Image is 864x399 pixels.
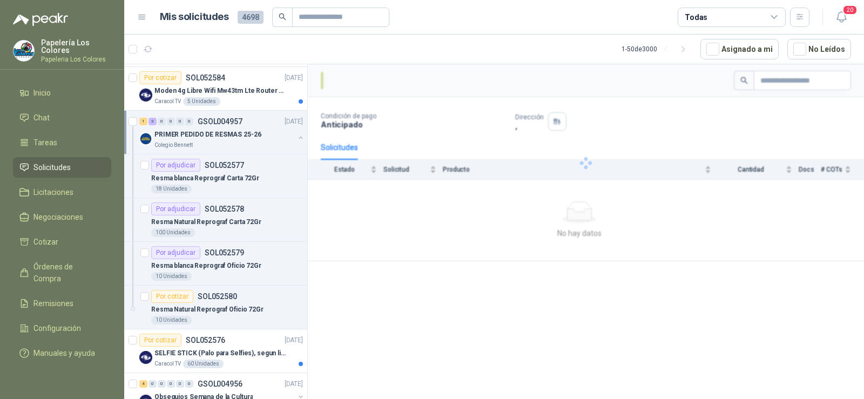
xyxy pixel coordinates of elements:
[700,39,779,59] button: Asignado a mi
[285,335,303,346] p: [DATE]
[124,286,307,329] a: Por cotizarSOL052580Resma Natural Reprograf Oficio 72Gr10 Unidades
[151,316,192,324] div: 10 Unidades
[151,272,192,281] div: 10 Unidades
[183,360,224,368] div: 60 Unidades
[13,232,111,252] a: Cotizar
[124,242,307,286] a: Por adjudicarSOL052579Resma blanca Reprograf Oficio 72Gr10 Unidades
[33,186,73,198] span: Licitaciones
[167,118,175,125] div: 0
[33,261,101,285] span: Órdenes de Compra
[205,205,244,213] p: SOL052578
[148,118,157,125] div: 3
[205,249,244,256] p: SOL052579
[186,74,225,82] p: SOL052584
[139,351,152,364] img: Company Logo
[33,137,57,148] span: Tareas
[158,380,166,388] div: 0
[33,211,83,223] span: Negociaciones
[139,71,181,84] div: Por cotizar
[151,246,200,259] div: Por adjudicar
[185,380,193,388] div: 0
[13,107,111,128] a: Chat
[13,293,111,314] a: Remisiones
[285,73,303,83] p: [DATE]
[13,343,111,363] a: Manuales y ayuda
[13,207,111,227] a: Negociaciones
[33,236,58,248] span: Cotizar
[183,97,220,106] div: 5 Unidades
[148,380,157,388] div: 0
[198,293,237,300] p: SOL052580
[154,130,261,140] p: PRIMER PEDIDO DE RESMAS 25-26
[13,182,111,202] a: Licitaciones
[13,157,111,178] a: Solicitudes
[154,141,193,150] p: Colegio Bennett
[33,322,81,334] span: Configuración
[151,217,261,227] p: Resma Natural Reprograf Carta 72Gr
[205,161,244,169] p: SOL052577
[139,334,181,347] div: Por cotizar
[33,297,73,309] span: Remisiones
[13,256,111,289] a: Órdenes de Compra
[167,380,175,388] div: 0
[832,8,851,27] button: 20
[185,118,193,125] div: 0
[685,11,707,23] div: Todas
[622,40,692,58] div: 1 - 50 de 3000
[124,154,307,198] a: Por adjudicarSOL052577Resma blanca Reprograf Carta 72Gr18 Unidades
[124,198,307,242] a: Por adjudicarSOL052578Resma Natural Reprograf Carta 72Gr100 Unidades
[787,39,851,59] button: No Leídos
[41,39,111,54] p: Papelería Los Colores
[151,305,264,315] p: Resma Natural Reprograf Oficio 72Gr
[279,13,286,21] span: search
[198,380,242,388] p: GSOL004956
[154,97,181,106] p: Caracol TV
[151,185,192,193] div: 18 Unidades
[41,56,111,63] p: Papeleria Los Colores
[13,318,111,339] a: Configuración
[151,202,200,215] div: Por adjudicar
[151,290,193,303] div: Por cotizar
[139,380,147,388] div: 4
[13,40,34,61] img: Company Logo
[154,360,181,368] p: Caracol TV
[139,115,305,150] a: 1 3 0 0 0 0 GSOL004957[DATE] Company LogoPRIMER PEDIDO DE RESMAS 25-26Colegio Bennett
[13,83,111,103] a: Inicio
[285,117,303,127] p: [DATE]
[139,132,152,145] img: Company Logo
[842,5,858,15] span: 20
[33,87,51,99] span: Inicio
[285,379,303,389] p: [DATE]
[139,118,147,125] div: 1
[124,329,307,373] a: Por cotizarSOL052576[DATE] Company LogoSELFIE STICK (Palo para Selfies), segun link adjuntoCaraco...
[139,89,152,102] img: Company Logo
[151,261,261,271] p: Resma blanca Reprograf Oficio 72Gr
[186,336,225,344] p: SOL052576
[151,159,200,172] div: Por adjudicar
[198,118,242,125] p: GSOL004957
[176,118,184,125] div: 0
[151,173,259,184] p: Resma blanca Reprograf Carta 72Gr
[33,112,50,124] span: Chat
[154,348,289,359] p: SELFIE STICK (Palo para Selfies), segun link adjunto
[13,13,68,26] img: Logo peakr
[160,9,229,25] h1: Mis solicitudes
[151,228,195,237] div: 100 Unidades
[33,347,95,359] span: Manuales y ayuda
[154,86,289,96] p: Moden 4g Libre Wifi Mw43tm Lte Router Móvil Internet 5ghz
[124,67,307,111] a: Por cotizarSOL052584[DATE] Company LogoModen 4g Libre Wifi Mw43tm Lte Router Móvil Internet 5ghzC...
[13,132,111,153] a: Tareas
[176,380,184,388] div: 0
[158,118,166,125] div: 0
[238,11,264,24] span: 4698
[33,161,71,173] span: Solicitudes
